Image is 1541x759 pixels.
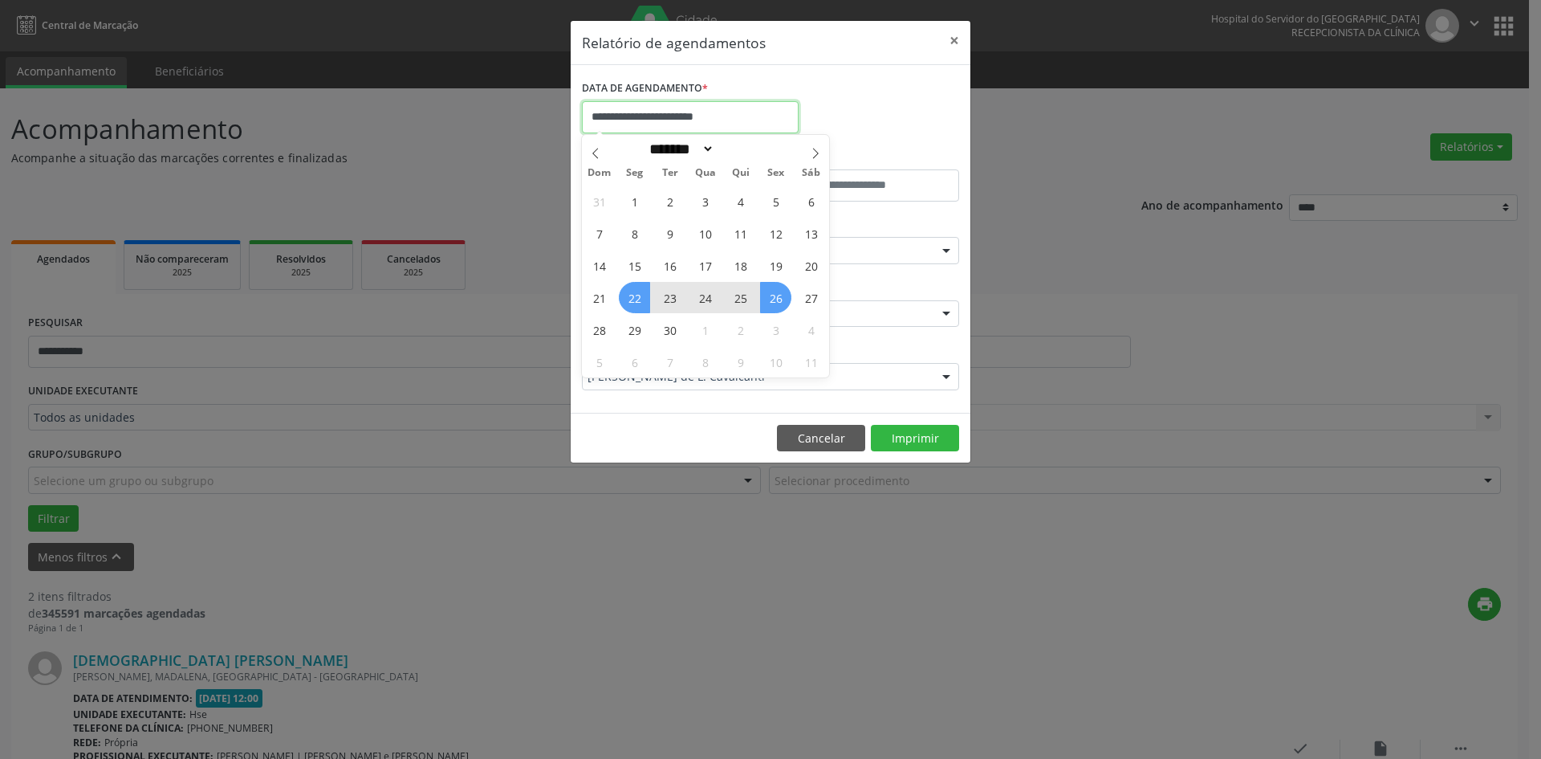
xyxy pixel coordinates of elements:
[654,314,685,345] span: Setembro 30, 2025
[619,282,650,313] span: Setembro 22, 2025
[689,282,721,313] span: Setembro 24, 2025
[794,168,829,178] span: Sáb
[760,346,791,377] span: Outubro 10, 2025
[583,346,615,377] span: Outubro 5, 2025
[583,218,615,249] span: Setembro 7, 2025
[795,186,827,217] span: Setembro 6, 2025
[871,425,959,452] button: Imprimir
[654,282,685,313] span: Setembro 23, 2025
[795,314,827,345] span: Outubro 4, 2025
[760,314,791,345] span: Outubro 3, 2025
[760,186,791,217] span: Setembro 5, 2025
[583,314,615,345] span: Setembro 28, 2025
[714,141,767,157] input: Year
[654,250,685,281] span: Setembro 16, 2025
[725,346,756,377] span: Outubro 9, 2025
[723,168,758,178] span: Qui
[777,425,865,452] button: Cancelar
[689,346,721,377] span: Outubro 8, 2025
[760,218,791,249] span: Setembro 12, 2025
[654,346,685,377] span: Outubro 7, 2025
[725,282,756,313] span: Setembro 25, 2025
[689,218,721,249] span: Setembro 10, 2025
[689,186,721,217] span: Setembro 3, 2025
[725,218,756,249] span: Setembro 11, 2025
[619,314,650,345] span: Setembro 29, 2025
[725,314,756,345] span: Outubro 2, 2025
[619,346,650,377] span: Outubro 6, 2025
[795,250,827,281] span: Setembro 20, 2025
[688,168,723,178] span: Qua
[795,346,827,377] span: Outubro 11, 2025
[619,186,650,217] span: Setembro 1, 2025
[617,168,653,178] span: Seg
[689,250,721,281] span: Setembro 17, 2025
[619,250,650,281] span: Setembro 15, 2025
[583,282,615,313] span: Setembro 21, 2025
[775,145,959,169] label: ATÉ
[654,218,685,249] span: Setembro 9, 2025
[689,314,721,345] span: Outubro 1, 2025
[795,218,827,249] span: Setembro 13, 2025
[582,168,617,178] span: Dom
[795,282,827,313] span: Setembro 27, 2025
[583,186,615,217] span: Agosto 31, 2025
[725,250,756,281] span: Setembro 18, 2025
[760,250,791,281] span: Setembro 19, 2025
[582,76,708,101] label: DATA DE AGENDAMENTO
[938,21,970,60] button: Close
[758,168,794,178] span: Sex
[653,168,688,178] span: Ter
[582,32,766,53] h5: Relatório de agendamentos
[644,141,714,157] select: Month
[725,186,756,217] span: Setembro 4, 2025
[654,186,685,217] span: Setembro 2, 2025
[760,282,791,313] span: Setembro 26, 2025
[583,250,615,281] span: Setembro 14, 2025
[619,218,650,249] span: Setembro 8, 2025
